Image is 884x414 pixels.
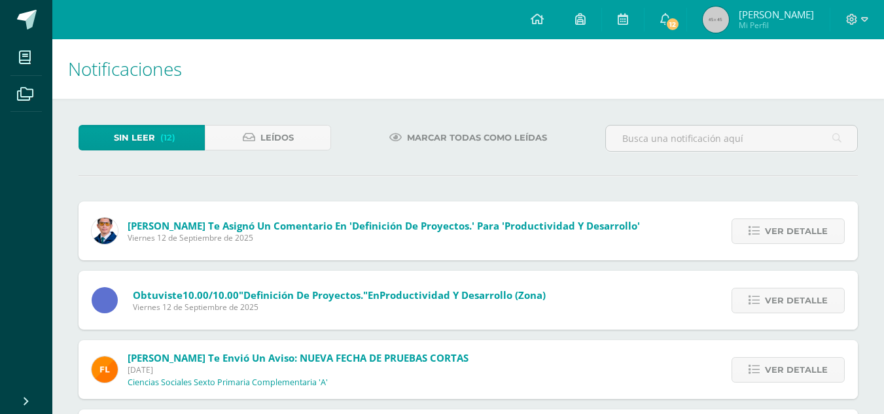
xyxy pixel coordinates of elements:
[407,126,547,150] span: Marcar todas como leídas
[128,232,640,243] span: Viernes 12 de Septiembre de 2025
[739,20,814,31] span: Mi Perfil
[133,302,546,313] span: Viernes 12 de Septiembre de 2025
[128,364,469,375] span: [DATE]
[765,219,828,243] span: Ver detalle
[765,358,828,382] span: Ver detalle
[665,17,680,31] span: 12
[205,125,331,150] a: Leídos
[183,288,239,302] span: 10.00/10.00
[373,125,563,150] a: Marcar todas como leídas
[128,377,328,388] p: Ciencias Sociales Sexto Primaria Complementaria 'A'
[260,126,294,150] span: Leídos
[92,218,118,244] img: 059ccfba660c78d33e1d6e9d5a6a4bb6.png
[606,126,857,151] input: Busca una notificación aquí
[380,288,546,302] span: Productividad y Desarrollo (Zona)
[128,219,640,232] span: [PERSON_NAME] te asignó un comentario en 'Definición de proyectos.' para 'Productividad y Desarro...
[739,8,814,21] span: [PERSON_NAME]
[114,126,155,150] span: Sin leer
[92,356,118,383] img: 00e92e5268842a5da8ad8efe5964f981.png
[68,56,182,81] span: Notificaciones
[765,288,828,313] span: Ver detalle
[133,288,546,302] span: Obtuviste en
[239,288,368,302] span: "Definición de proyectos."
[79,125,205,150] a: Sin leer(12)
[703,7,729,33] img: 45x45
[128,351,469,364] span: [PERSON_NAME] te envió un aviso: NUEVA FECHA DE PRUEBAS CORTAS
[160,126,175,150] span: (12)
